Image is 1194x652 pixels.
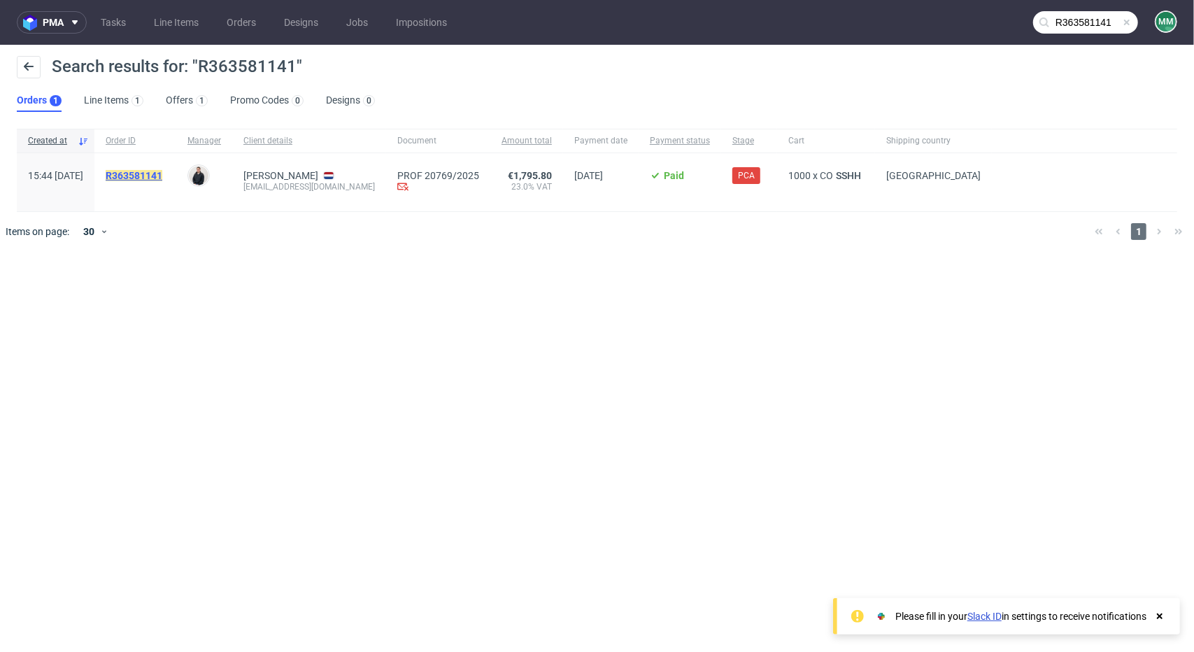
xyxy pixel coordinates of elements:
[397,135,479,147] span: Document
[17,90,62,112] a: Orders1
[738,169,755,182] span: PCA
[650,135,710,147] span: Payment status
[75,222,100,241] div: 30
[788,170,864,181] div: x
[326,90,375,112] a: Designs0
[92,11,134,34] a: Tasks
[732,135,766,147] span: Stage
[166,90,208,112] a: Offers1
[388,11,455,34] a: Impositions
[17,11,87,34] button: pma
[218,11,264,34] a: Orders
[967,611,1002,622] a: Slack ID
[833,170,864,181] a: SSHH
[502,181,552,192] span: 23.0% VAT
[52,57,302,76] span: Search results for: "R363581141"
[338,11,376,34] a: Jobs
[574,135,627,147] span: Payment date
[28,135,72,147] span: Created at
[367,96,371,106] div: 0
[28,170,83,181] span: 15:44 [DATE]
[84,90,143,112] a: Line Items1
[295,96,300,106] div: 0
[895,609,1146,623] div: Please fill in your in settings to receive notifications
[820,170,833,181] span: CO
[574,170,603,181] span: [DATE]
[23,15,43,31] img: logo
[1131,223,1146,240] span: 1
[106,170,165,181] a: R363581141
[508,170,552,181] span: €1,795.80
[106,135,165,147] span: Order ID
[664,170,684,181] span: Paid
[135,96,140,106] div: 1
[145,11,207,34] a: Line Items
[187,135,221,147] span: Manager
[502,135,552,147] span: Amount total
[788,170,811,181] span: 1000
[106,170,162,181] mark: R363581141
[886,135,981,147] span: Shipping country
[1156,12,1176,31] figcaption: MM
[788,135,864,147] span: Cart
[53,96,58,106] div: 1
[276,11,327,34] a: Designs
[243,181,375,192] div: [EMAIL_ADDRESS][DOMAIN_NAME]
[199,96,204,106] div: 1
[243,135,375,147] span: Client details
[397,170,479,181] a: PROF 20769/2025
[189,166,208,185] img: Adrian Margula
[243,170,318,181] a: [PERSON_NAME]
[886,170,981,181] span: [GEOGRAPHIC_DATA]
[6,225,69,239] span: Items on page:
[874,609,888,623] img: Slack
[43,17,64,27] span: pma
[230,90,304,112] a: Promo Codes0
